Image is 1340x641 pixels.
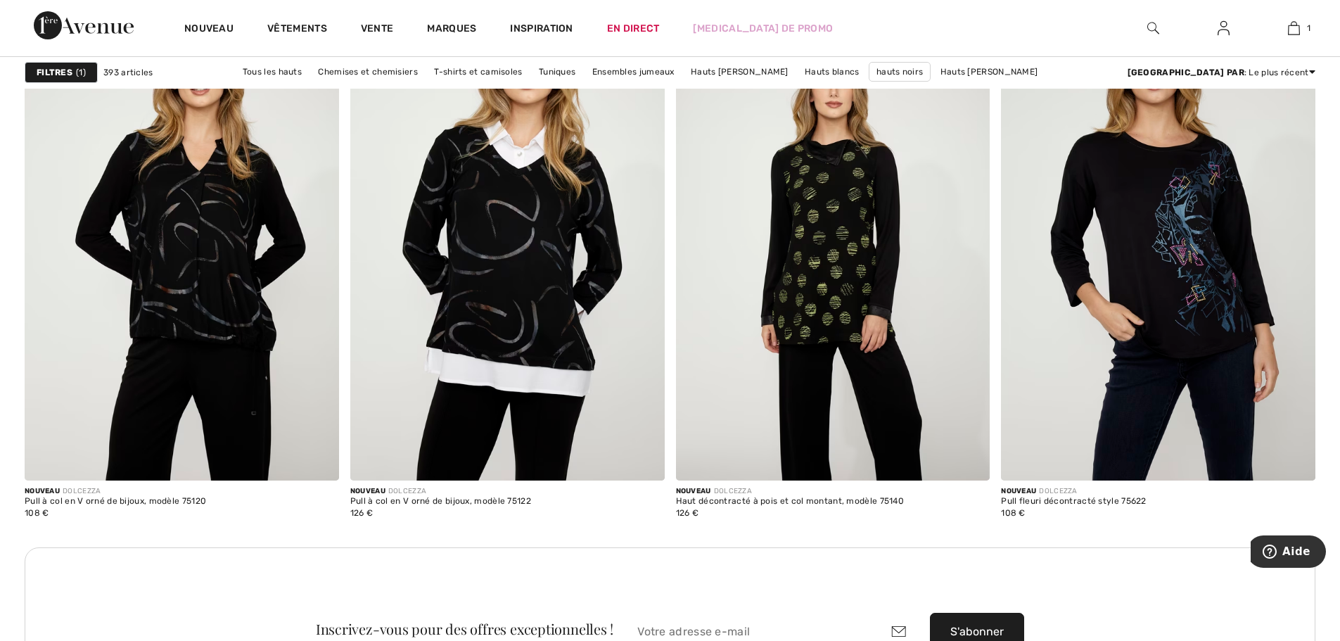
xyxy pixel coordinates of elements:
font: Nouveau [676,487,711,495]
img: Pull fleuri décontracté, modèle 75622. Exemple [1001,9,1315,481]
img: 1ère Avenue [34,11,134,39]
font: Nouveau [25,487,60,495]
font: Nouveau [1001,487,1036,495]
font: DOLCEZZA [714,487,752,495]
font: Vente [361,23,394,34]
a: Vêtements [267,23,327,37]
font: Pull fleuri décontracté style 75622 [1001,496,1147,506]
font: T-shirts et camisoles [434,67,522,77]
a: Vente [361,23,394,37]
font: Nouveau [184,23,234,34]
font: 393 articles [103,68,153,77]
font: Vêtements [267,23,327,34]
a: Hauts [PERSON_NAME] [684,63,796,81]
img: Haut décontracté à pois et col montant, modèle 75140. Exemple [676,9,990,481]
font: 1 [79,68,82,77]
a: hauts noirs [869,62,931,82]
a: Chemises et chemisiers [311,63,425,81]
a: Tuniques [532,63,582,81]
font: DOLCEZZA [1039,487,1077,495]
img: rechercher sur le site [1147,20,1159,37]
font: 108 € [25,508,49,518]
font: Nouveau [350,487,385,495]
font: Inscrivez-vous pour des offres exceptionnelles ! [316,619,613,638]
font: Pull à col en V orné de bijoux, modèle 75122 [350,496,531,506]
font: S'abonner [950,625,1004,638]
font: 126 € [350,508,374,518]
iframe: Ouvre un widget où vous pouvez trouver plus d'informations [1251,535,1326,571]
img: Pull à col en V orné de bijoux, modèle 75122. Exemple [350,9,665,481]
a: En direct [607,21,660,36]
font: DOLCEZZA [63,487,101,495]
font: Hauts [PERSON_NAME] [940,67,1038,77]
a: [MEDICAL_DATA] de promo [693,21,833,36]
font: DOLCEZZA [388,487,426,495]
font: Inspiration [510,23,573,34]
font: Pull à col en V orné de bijoux, modèle 75120 [25,496,206,506]
img: Mon sac [1288,20,1300,37]
font: [MEDICAL_DATA] de promo [693,23,833,34]
font: Ensembles jumeaux [592,67,675,77]
font: Hauts blancs [805,67,860,77]
font: : Le plus récent [1244,68,1309,77]
a: 1 [1259,20,1328,37]
font: 126 € [676,508,699,518]
font: Hauts [PERSON_NAME] [691,67,789,77]
font: [GEOGRAPHIC_DATA] par [1128,68,1244,77]
img: Mes informations [1218,20,1230,37]
a: Ensembles jumeaux [585,63,682,81]
font: Haut décontracté à pois et col montant, modèle 75140 [676,496,905,506]
font: Marques [427,23,476,34]
font: 1 [1307,23,1310,33]
font: En direct [607,23,660,34]
a: Hauts [PERSON_NAME] [933,63,1045,81]
font: Filtres [37,68,72,77]
a: Marques [427,23,476,37]
font: hauts noirs [876,67,923,77]
a: Nouveau [184,23,234,37]
a: Hauts blancs [798,63,867,81]
img: Pull à col en V orné de bijoux, modèle 75120. Exemple [25,9,339,481]
font: 108 € [1001,508,1026,518]
a: Tous les hauts [236,63,309,81]
font: Tuniques [539,67,575,77]
a: T-shirts et camisoles [427,63,529,81]
font: Chemises et chemisiers [318,67,418,77]
a: Se connecter [1206,20,1241,37]
font: Tous les hauts [243,67,302,77]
